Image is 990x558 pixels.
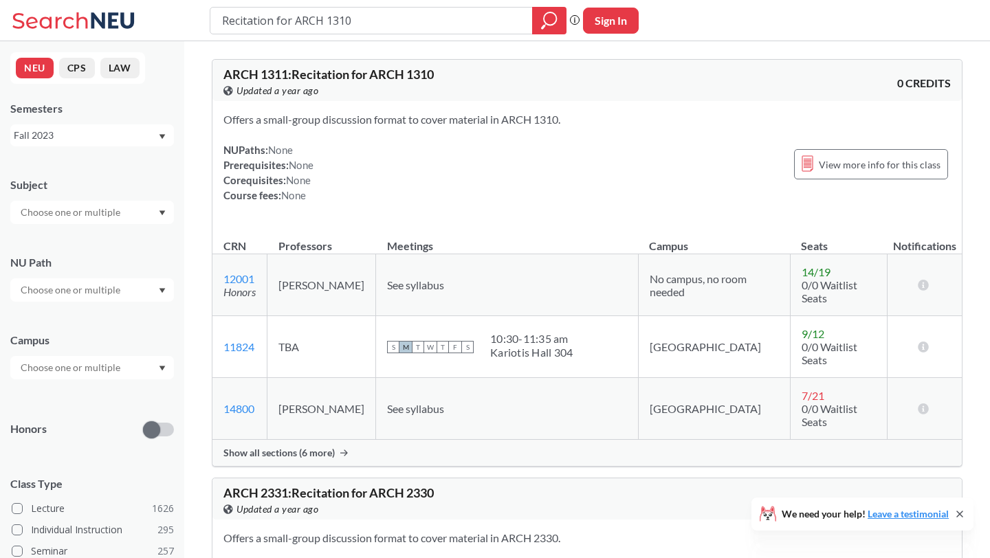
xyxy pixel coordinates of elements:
[12,500,174,517] label: Lecture
[14,204,129,221] input: Choose one or multiple
[10,333,174,348] div: Campus
[638,316,790,378] td: [GEOGRAPHIC_DATA]
[100,58,140,78] button: LAW
[638,254,790,316] td: No campus, no room needed
[223,447,335,459] span: Show all sections (6 more)
[267,378,376,440] td: [PERSON_NAME]
[221,9,522,32] input: Class, professor, course number, "phrase"
[268,144,293,156] span: None
[10,177,174,192] div: Subject
[223,272,254,285] a: 12001
[802,389,824,402] span: 7 / 21
[399,341,412,353] span: M
[387,341,399,353] span: S
[10,255,174,270] div: NU Path
[236,83,318,98] span: Updated a year ago
[424,341,437,353] span: W
[159,134,166,139] svg: Dropdown arrow
[638,378,790,440] td: [GEOGRAPHIC_DATA]
[267,316,376,378] td: TBA
[387,402,444,415] span: See syllabus
[223,67,434,82] span: ARCH 1311 : Recitation for ARCH 1310
[819,156,940,173] span: View more info for this class
[16,58,54,78] button: NEU
[212,440,962,466] div: Show all sections (6 more)
[782,509,949,519] span: We need your help!
[59,58,95,78] button: CPS
[802,340,857,366] span: 0/0 Waitlist Seats
[223,238,246,254] div: CRN
[159,210,166,216] svg: Dropdown arrow
[10,201,174,224] div: Dropdown arrow
[10,101,174,116] div: Semesters
[14,128,157,143] div: Fall 2023
[286,174,311,186] span: None
[12,521,174,539] label: Individual Instruction
[10,356,174,379] div: Dropdown arrow
[541,11,558,30] svg: magnifying glass
[223,531,560,544] span: Offers a small-group discussion format to cover material in ARCH 2330.
[461,341,474,353] span: S
[159,288,166,293] svg: Dropdown arrow
[267,254,376,316] td: [PERSON_NAME]
[223,142,313,203] div: NUPaths: Prerequisites: Corequisites: Course fees:
[387,278,444,291] span: See syllabus
[412,341,424,353] span: T
[157,522,174,537] span: 295
[10,421,47,437] p: Honors
[897,76,951,91] span: 0 CREDITS
[532,7,566,34] div: magnifying glass
[14,282,129,298] input: Choose one or multiple
[638,225,790,254] th: Campus
[583,8,639,34] button: Sign In
[376,225,639,254] th: Meetings
[790,225,887,254] th: Seats
[267,225,376,254] th: Professors
[437,341,449,353] span: T
[802,278,857,304] span: 0/0 Waitlist Seats
[223,340,254,353] a: 11824
[897,494,951,509] span: 0 CREDITS
[289,159,313,171] span: None
[152,501,174,516] span: 1626
[10,124,174,146] div: Fall 2023Dropdown arrow
[236,502,318,517] span: Updated a year ago
[223,113,560,126] span: Offers a small-group discussion format to cover material in ARCH 1310.
[223,285,256,298] i: Honors
[14,359,129,376] input: Choose one or multiple
[449,341,461,353] span: F
[490,332,573,346] div: 10:30 - 11:35 am
[887,225,962,254] th: Notifications
[868,508,949,520] a: Leave a testimonial
[10,278,174,302] div: Dropdown arrow
[281,189,306,201] span: None
[802,402,857,428] span: 0/0 Waitlist Seats
[223,485,434,500] span: ARCH 2331 : Recitation for ARCH 2330
[159,366,166,371] svg: Dropdown arrow
[223,402,254,415] a: 14800
[10,476,174,491] span: Class Type
[490,346,573,359] div: Kariotis Hall 304
[802,265,830,278] span: 14 / 19
[802,327,824,340] span: 9 / 12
